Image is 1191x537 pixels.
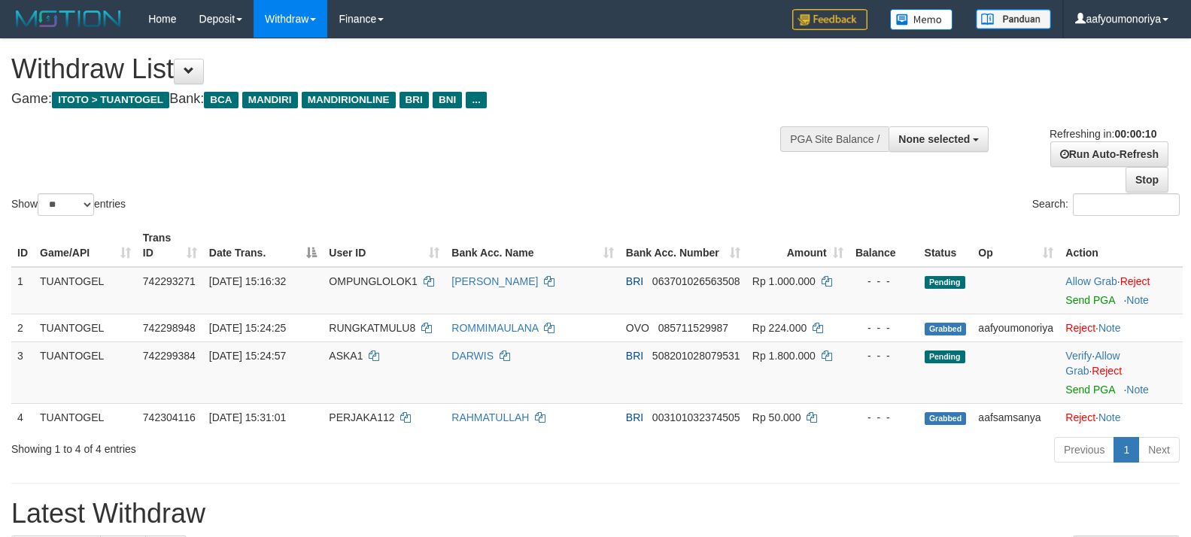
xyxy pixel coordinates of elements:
span: [DATE] 15:31:01 [209,411,286,423]
a: Stop [1126,167,1168,193]
span: PERJAKA112 [329,411,394,423]
th: Status [919,224,973,267]
td: TUANTOGEL [34,267,137,314]
th: Amount: activate to sort column ascending [746,224,849,267]
a: [PERSON_NAME] [451,275,538,287]
span: Copy 508201028079531 to clipboard [652,350,740,362]
select: Showentries [38,193,94,216]
input: Search: [1073,193,1180,216]
a: ROMMIMAULANA [451,322,538,334]
span: · [1065,275,1120,287]
td: 4 [11,403,34,431]
a: Verify [1065,350,1092,362]
span: OMPUNGLOLOK1 [329,275,417,287]
a: Note [1126,384,1149,396]
th: Date Trans.: activate to sort column descending [203,224,324,267]
span: BCA [204,92,238,108]
span: Refreshing in: [1050,128,1156,140]
span: BRI [626,350,643,362]
img: Button%20Memo.svg [890,9,953,30]
td: TUANTOGEL [34,403,137,431]
span: Copy 003101032374505 to clipboard [652,411,740,423]
td: 2 [11,314,34,341]
span: · [1065,350,1120,377]
span: BRI [626,275,643,287]
th: Bank Acc. Name: activate to sort column ascending [445,224,620,267]
span: 742304116 [143,411,196,423]
a: RAHMATULLAH [451,411,529,423]
a: Note [1098,411,1121,423]
a: Reject [1120,275,1150,287]
td: · [1059,403,1183,431]
th: Action [1059,224,1183,267]
td: · · [1059,341,1183,403]
div: - - - [855,274,913,289]
span: [DATE] 15:24:25 [209,322,286,334]
span: 742293271 [143,275,196,287]
span: None selected [898,133,970,145]
span: ... [466,92,486,108]
td: aafsamsanya [972,403,1059,431]
span: Rp 224.000 [752,322,807,334]
span: BRI [626,411,643,423]
td: · [1059,267,1183,314]
label: Show entries [11,193,126,216]
div: Showing 1 to 4 of 4 entries [11,435,485,457]
th: Game/API: activate to sort column ascending [34,224,137,267]
a: Next [1138,437,1180,463]
span: ASKA1 [329,350,363,362]
th: User ID: activate to sort column ascending [323,224,445,267]
span: 742298948 [143,322,196,334]
span: MANDIRI [242,92,298,108]
span: Rp 1.800.000 [752,350,816,362]
a: Note [1126,294,1149,306]
a: Run Auto-Refresh [1050,141,1168,167]
th: Balance [849,224,919,267]
a: DARWIS [451,350,494,362]
a: Reject [1092,365,1122,377]
strong: 00:00:10 [1114,128,1156,140]
img: panduan.png [976,9,1051,29]
span: RUNGKATMULU8 [329,322,415,334]
span: 742299384 [143,350,196,362]
a: Allow Grab [1065,350,1120,377]
a: 1 [1114,437,1139,463]
button: None selected [889,126,989,152]
label: Search: [1032,193,1180,216]
td: 3 [11,341,34,403]
span: Pending [925,350,965,363]
a: Note [1098,322,1121,334]
td: aafyoumonoriya [972,314,1059,341]
span: Pending [925,276,965,289]
a: Allow Grab [1065,275,1117,287]
span: MANDIRIONLINE [302,92,396,108]
span: OVO [626,322,649,334]
span: Copy 085711529987 to clipboard [658,322,728,334]
td: TUANTOGEL [34,314,137,341]
a: Previous [1054,437,1114,463]
th: Trans ID: activate to sort column ascending [137,224,203,267]
a: Send PGA [1065,384,1114,396]
span: ITOTO > TUANTOGEL [52,92,169,108]
h1: Latest Withdraw [11,499,1180,529]
td: · [1059,314,1183,341]
div: PGA Site Balance / [780,126,889,152]
th: Op: activate to sort column ascending [972,224,1059,267]
a: Reject [1065,411,1095,423]
span: Grabbed [925,323,967,335]
td: TUANTOGEL [34,341,137,403]
h1: Withdraw List [11,54,779,84]
h4: Game: Bank: [11,92,779,107]
span: Rp 1.000.000 [752,275,816,287]
div: - - - [855,320,913,335]
td: 1 [11,267,34,314]
a: Send PGA [1065,294,1114,306]
a: Reject [1065,322,1095,334]
span: [DATE] 15:16:32 [209,275,286,287]
div: - - - [855,348,913,363]
th: Bank Acc. Number: activate to sort column ascending [620,224,746,267]
span: Rp 50.000 [752,411,801,423]
img: MOTION_logo.png [11,8,126,30]
div: - - - [855,410,913,425]
span: Copy 063701026563508 to clipboard [652,275,740,287]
